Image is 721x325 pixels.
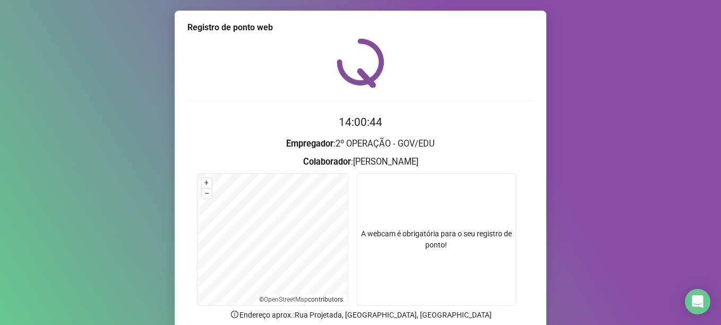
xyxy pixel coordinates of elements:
[264,296,308,303] a: OpenStreetMap
[187,21,534,34] div: Registro de ponto web
[357,173,516,306] div: A webcam é obrigatória para o seu registro de ponto!
[202,189,212,199] button: –
[303,157,351,167] strong: Colaborador
[685,289,710,314] div: Open Intercom Messenger
[230,310,239,319] span: info-circle
[339,116,382,129] time: 14:00:44
[259,296,345,303] li: © contributors.
[187,137,534,151] h3: : 2º OPERAÇÃO - GOV/EDU
[187,155,534,169] h3: : [PERSON_NAME]
[202,178,212,188] button: +
[337,38,384,88] img: QRPoint
[187,309,534,321] p: Endereço aprox. : Rua Projetada, [GEOGRAPHIC_DATA], [GEOGRAPHIC_DATA]
[286,139,333,149] strong: Empregador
